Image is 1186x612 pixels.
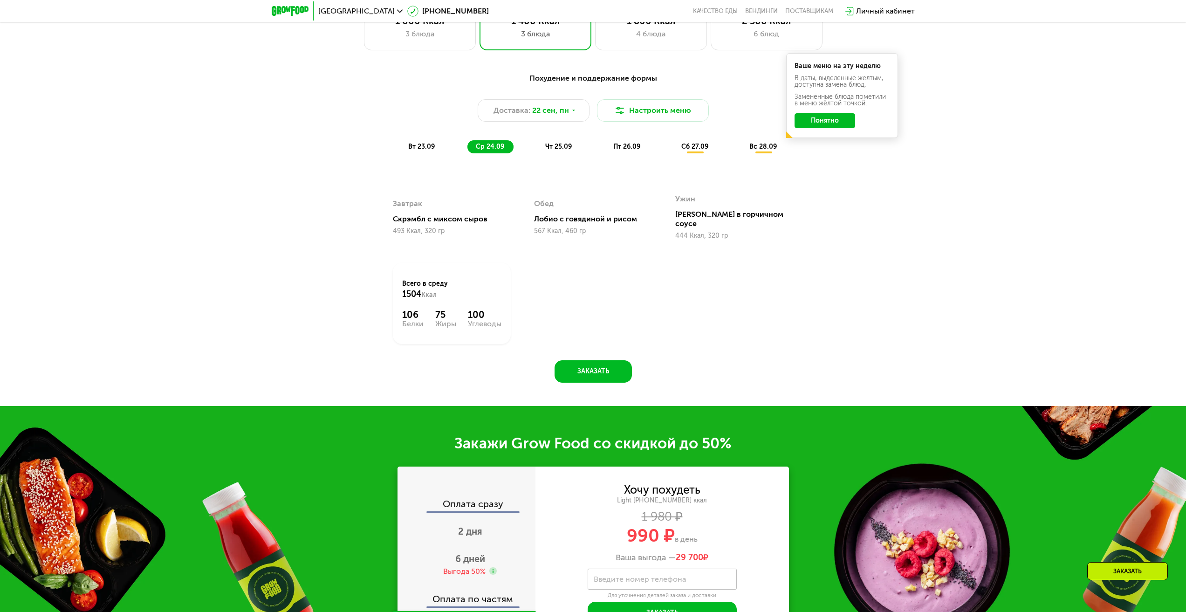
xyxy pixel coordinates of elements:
div: Жиры [435,401,456,408]
div: Личный кабинет [856,6,915,17]
span: Ккал [421,371,437,379]
div: Заказать [1087,562,1168,580]
span: 22 сен, пн [532,105,569,116]
div: Заменённые блюда пометили в меню жёлтой точкой. [795,94,890,107]
div: 75 [435,390,456,401]
div: 4 блюда [605,28,697,40]
div: 493 Ккал, 320 гр [393,308,511,316]
div: Похудение и поддержание формы [317,73,869,84]
div: Ваше меню на эту неделю [795,63,890,69]
div: 100 [468,390,501,401]
a: Вендинги [745,7,778,15]
span: пт 26.09 [613,143,640,151]
span: [GEOGRAPHIC_DATA] [318,7,395,15]
span: вс 28.09 [749,143,777,151]
div: Скрэмбл с миксом сыров [393,295,518,304]
div: 567 Ккал, 460 гр [534,308,652,316]
button: Понятно [795,113,855,128]
div: В даты, выделенные желтым, доступна замена блюд. [795,75,890,88]
div: Хочу похудеть [624,565,700,576]
button: Настроить меню [597,99,709,122]
a: [PHONE_NUMBER] [407,6,489,17]
div: Оплата сразу [398,580,535,592]
div: 444 Ккал, 320 гр [675,313,793,320]
div: Белки [402,401,424,408]
div: 3 блюда [489,28,582,40]
div: 106 [402,390,424,401]
span: вт 23.09 [408,143,435,151]
div: Обед [534,277,554,291]
div: Ужин [675,273,695,287]
div: Light [PHONE_NUMBER] ккал [535,577,789,585]
div: Всего в среду [402,360,501,380]
span: чт 25.09 [545,143,572,151]
div: Углеводы [468,401,501,408]
div: 3 блюда [374,28,466,40]
button: Заказать [555,441,632,463]
div: 6 блюд [720,28,813,40]
div: 1 980 ₽ [535,592,789,603]
span: Доставка: [494,105,530,116]
div: Лобио с говядиной и рисом [534,295,659,304]
div: Завтрак [393,277,422,291]
span: ср 24.09 [476,143,504,151]
div: поставщикам [785,7,833,15]
span: 1504 [402,370,421,380]
div: [PERSON_NAME] в горчичном соусе [675,290,801,309]
a: Качество еды [693,7,738,15]
span: сб 27.09 [681,143,708,151]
